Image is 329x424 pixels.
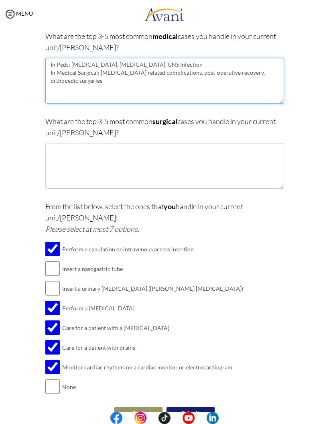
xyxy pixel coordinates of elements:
[4,8,16,20] img: icon-menu.png
[62,318,243,338] td: Care for a patient with a [MEDICAL_DATA]
[62,239,243,259] td: Perform a canulation or intravenous access insertion
[195,412,207,424] img: blank.png
[146,412,158,424] img: blank.png
[45,201,284,234] p: From the list below, select the ones that handle in your current unit/[PERSON_NAME]:
[207,412,219,424] img: li.png
[152,32,178,41] b: medical
[144,2,185,26] img: logo.png
[45,116,284,138] p: What are the top 3-5 most common cases you handle in your current unit/[PERSON_NAME]?
[122,412,134,424] img: blank.png
[167,407,215,420] button: Submit
[171,412,183,424] img: blank.png
[62,279,243,298] td: Insert a urinary [MEDICAL_DATA] ([PERSON_NAME] [MEDICAL_DATA])
[45,224,139,233] i: Please select at most 7 options.
[164,202,176,211] b: you
[183,412,195,424] img: yt.png
[114,407,162,420] button: Back
[110,412,122,424] img: fb.png
[152,117,177,126] b: surgical
[45,31,284,53] p: What are the top 3-5 most common cases you handle in your current unit/[PERSON_NAME]?
[134,412,146,424] img: in.png
[62,259,243,279] td: Insert a nasogastric tube
[62,377,243,397] td: None
[158,412,171,424] img: tt.png
[62,298,243,318] td: Perform a [MEDICAL_DATA]
[62,338,243,357] td: Care for a patient with drains
[62,357,243,377] td: Monitor cardiac rhythms on a cardiac monitor or electrocardiogram
[4,10,33,17] a: MENU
